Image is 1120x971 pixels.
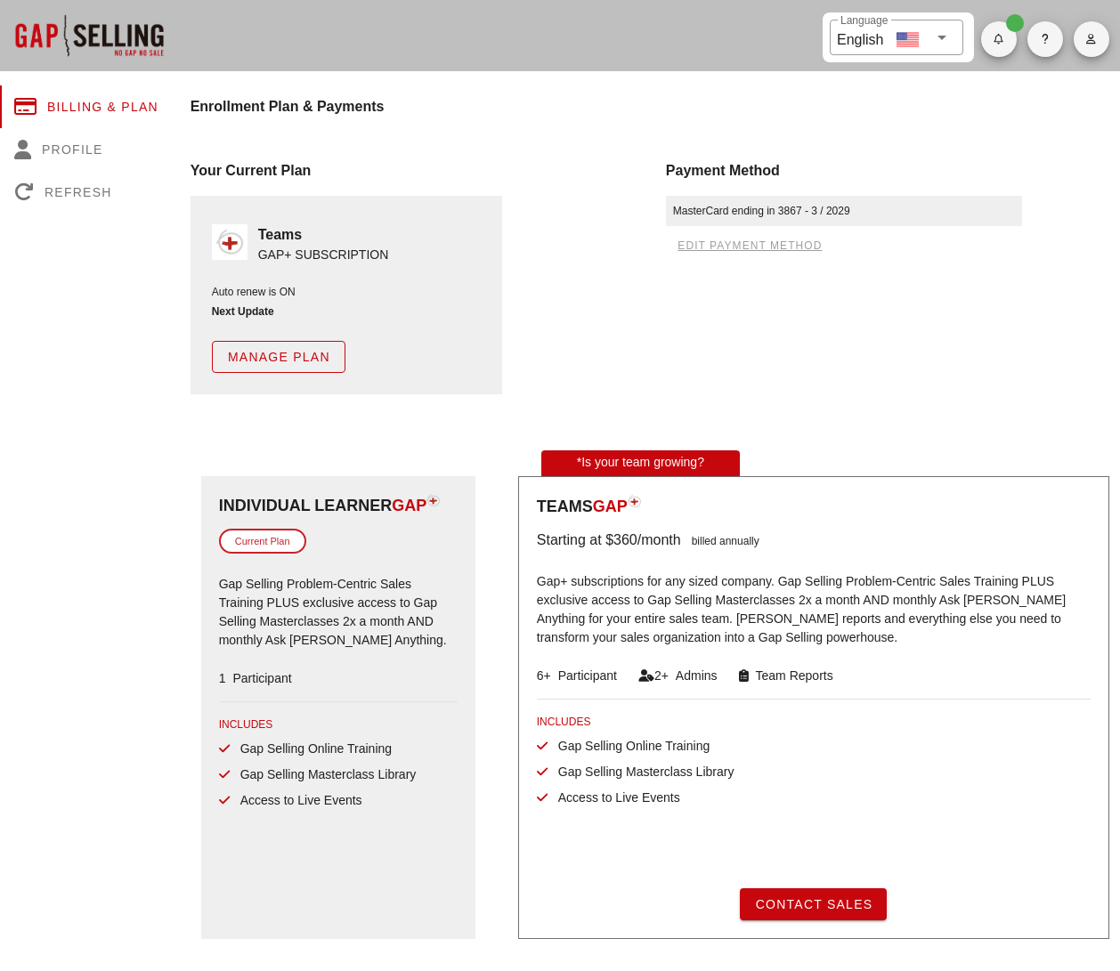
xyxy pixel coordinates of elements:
span: Access to Live Events [548,790,680,805]
div: GAP+ SUBSCRIPTION [258,246,389,264]
label: Language [840,14,888,28]
span: Access to Live Events [230,793,362,807]
div: billed annually [681,530,759,551]
span: Team Reports [749,668,833,683]
div: INCLUDES [537,714,1091,730]
img: plan-icon [628,495,641,507]
p: Gap+ subscriptions for any sized company. Gap Selling Problem-Centric Sales Training PLUS exclusi... [537,562,1091,642]
span: 6+ [537,668,551,683]
div: Individual Learner [219,494,458,518]
span: Badge [1006,14,1024,32]
span: Manage Plan [227,350,330,364]
span: Participant [225,671,291,685]
span: 1 [219,671,226,685]
div: Payment Method [666,160,1120,182]
div: INCLUDES [219,716,458,732]
div: Your Current Plan [191,160,645,182]
h4: Enrollment Plan & Payments [191,96,1120,117]
p: Gap Selling Problem-Centric Sales Training PLUS exclusive access to Gap Selling Masterclasses 2x ... [219,564,458,644]
div: Auto renew is ON [212,284,481,300]
span: Contact Sales [754,897,872,911]
img: plan-icon [426,494,440,506]
span: Gap Selling Online Training [230,741,392,756]
strong: Next Update [212,305,274,318]
span: GAP [593,498,628,515]
img: gap_plus_logo_solo.png [212,224,248,260]
button: Contact Sales [740,888,887,920]
button: edit payment method [666,233,833,258]
span: 2+ [654,668,669,683]
div: *Is your team growing? [541,450,740,476]
strong: Teams [258,227,303,242]
span: edit payment method [677,239,822,252]
span: Admins [669,668,718,683]
span: Gap Selling Masterclass Library [548,765,734,779]
div: English [837,25,883,51]
span: Participant [551,668,617,683]
div: Teams [537,495,1091,519]
div: /month [637,530,681,551]
button: Manage Plan [212,341,345,373]
div: LanguageEnglish [830,20,963,55]
span: GAP [392,497,426,514]
div: Current Plan [219,529,306,554]
span: Gap Selling Masterclass Library [230,767,417,781]
div: MasterCard ending in 3867 - 3 / 2029 [666,196,1022,226]
div: Starting at $360 [537,530,637,551]
span: Gap Selling Online Training [548,739,710,753]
